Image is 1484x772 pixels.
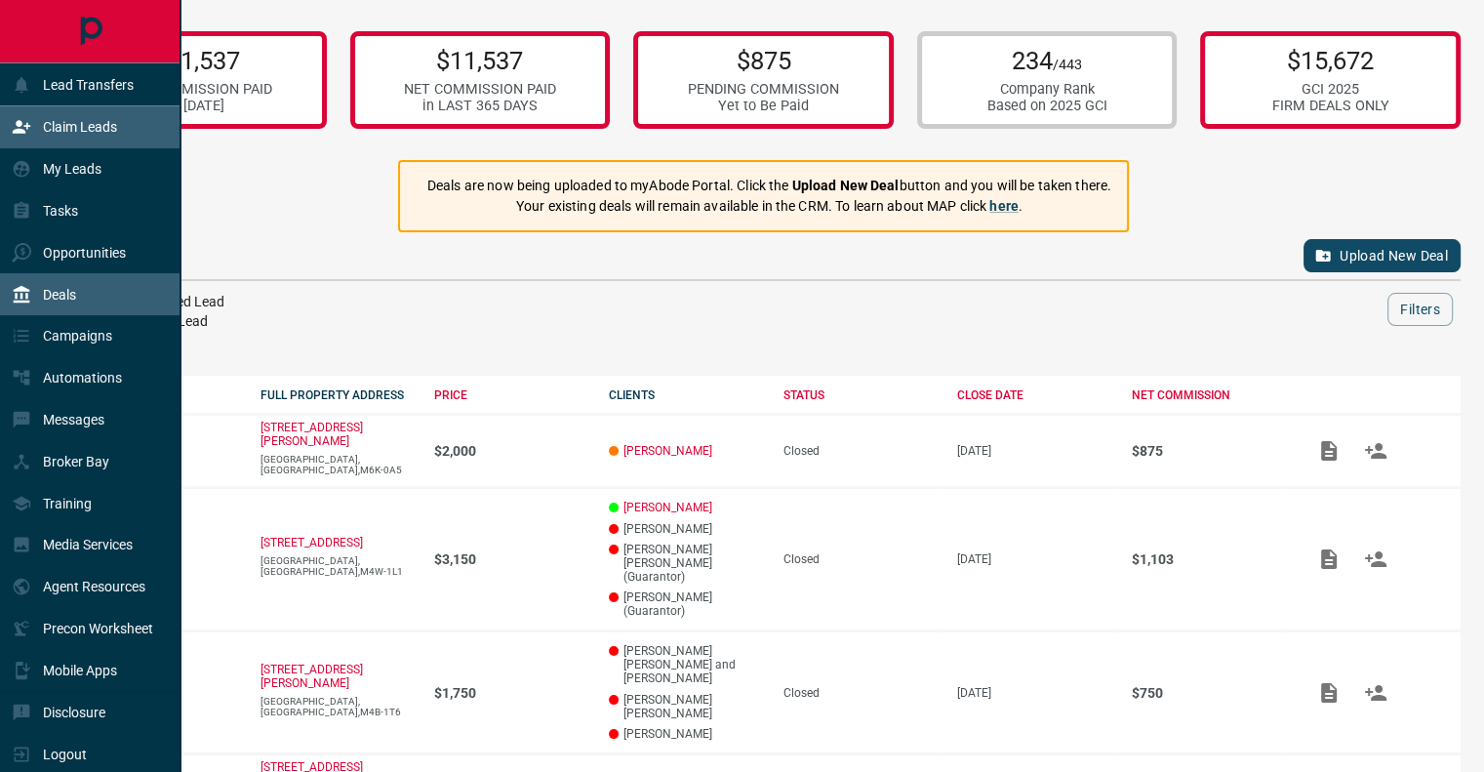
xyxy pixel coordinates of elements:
[1272,98,1389,114] div: FIRM DEALS ONLY
[609,522,764,536] p: [PERSON_NAME]
[1305,551,1352,565] span: Add / View Documents
[783,552,939,566] div: Closed
[1305,443,1352,457] span: Add / View Documents
[427,196,1111,217] p: Your existing deals will remain available in the CRM. To learn about MAP click .
[783,444,939,458] div: Closed
[688,98,839,114] div: Yet to Be Paid
[1053,57,1082,73] span: /443
[434,551,589,567] p: $3,150
[688,81,839,98] div: PENDING COMMISSION
[404,46,556,75] p: $11,537
[1272,81,1389,98] div: GCI 2025
[1352,685,1399,699] span: Match Clients
[1304,239,1461,272] button: Upload New Deal
[120,81,272,98] div: NET COMMISSION PAID
[957,686,1112,700] p: [DATE]
[404,81,556,98] div: NET COMMISSION PAID
[261,454,416,475] p: [GEOGRAPHIC_DATA],[GEOGRAPHIC_DATA],M6K-0A5
[957,444,1112,458] p: [DATE]
[1387,293,1453,326] button: Filters
[987,81,1107,98] div: Company Rank
[957,552,1112,566] p: [DATE]
[623,501,712,514] a: [PERSON_NAME]
[1132,685,1287,701] p: $750
[1132,551,1287,567] p: $1,103
[261,663,363,690] a: [STREET_ADDRESS][PERSON_NAME]
[261,388,416,402] div: FULL PROPERTY ADDRESS
[404,98,556,114] div: in LAST 365 DAYS
[609,644,764,685] p: [PERSON_NAME] [PERSON_NAME] and [PERSON_NAME]
[987,98,1107,114] div: Based on 2025 GCI
[1305,685,1352,699] span: Add / View Documents
[792,178,900,193] strong: Upload New Deal
[989,198,1019,214] a: here
[261,555,416,577] p: [GEOGRAPHIC_DATA],[GEOGRAPHIC_DATA],M4W-1L1
[987,46,1107,75] p: 234
[434,388,589,402] div: PRICE
[783,388,939,402] div: STATUS
[434,443,589,459] p: $2,000
[957,388,1112,402] div: CLOSE DATE
[623,444,712,458] a: [PERSON_NAME]
[609,388,764,402] div: CLIENTS
[120,46,272,75] p: $11,537
[688,46,839,75] p: $875
[1352,551,1399,565] span: Match Clients
[120,98,272,114] div: in [DATE]
[261,421,363,448] a: [STREET_ADDRESS][PERSON_NAME]
[261,536,363,549] a: [STREET_ADDRESS]
[434,685,589,701] p: $1,750
[1272,46,1389,75] p: $15,672
[783,686,939,700] div: Closed
[609,543,764,584] p: [PERSON_NAME] [PERSON_NAME] (Guarantor)
[1352,443,1399,457] span: Match Clients
[609,590,764,618] p: [PERSON_NAME] (Guarantor)
[609,727,764,741] p: [PERSON_NAME]
[261,696,416,717] p: [GEOGRAPHIC_DATA],[GEOGRAPHIC_DATA],M4B-1T6
[427,176,1111,196] p: Deals are now being uploaded to myAbode Portal. Click the button and you will be taken there.
[1132,443,1287,459] p: $875
[1132,388,1287,402] div: NET COMMISSION
[609,693,764,720] p: [PERSON_NAME] [PERSON_NAME]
